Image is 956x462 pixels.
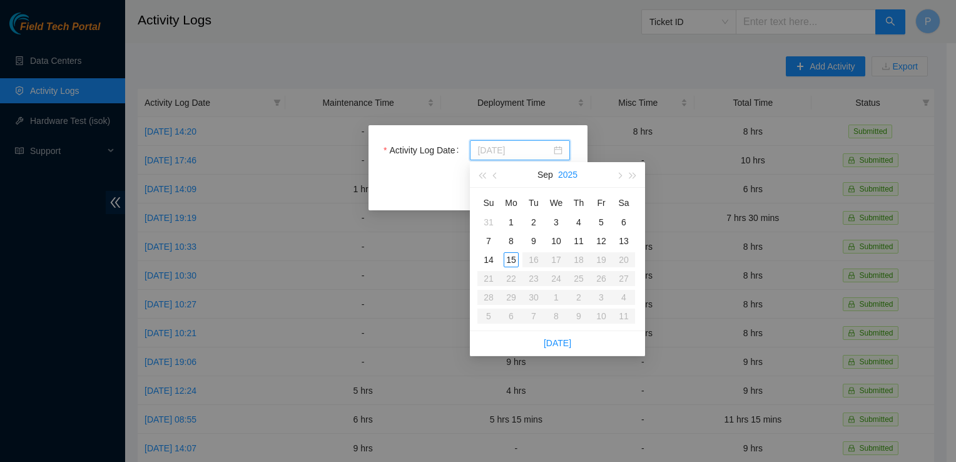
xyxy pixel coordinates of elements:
td: 2025-09-15 [500,250,522,269]
td: 2025-09-05 [590,213,613,232]
div: 11 [571,234,586,249]
a: [DATE] [544,338,571,348]
td: 2025-08-31 [477,213,500,232]
div: 15 [504,252,519,267]
td: 2025-09-04 [567,213,590,232]
th: Mo [500,193,522,213]
td: 2025-09-12 [590,232,613,250]
label: Activity Log Date [384,140,464,160]
td: 2025-09-11 [567,232,590,250]
div: 10 [549,234,564,249]
div: 9 [526,234,541,249]
div: 3 [549,215,564,230]
th: Th [567,193,590,213]
div: 13 [616,234,631,249]
div: 14 [481,252,496,267]
div: 31 [481,215,496,230]
td: 2025-09-02 [522,213,545,232]
div: 4 [571,215,586,230]
td: 2025-09-08 [500,232,522,250]
td: 2025-09-14 [477,250,500,269]
input: Activity Log Date [477,143,551,157]
div: 8 [504,234,519,249]
div: 6 [616,215,631,230]
button: 2025 [558,162,577,187]
th: Su [477,193,500,213]
div: 5 [594,215,609,230]
div: 1 [504,215,519,230]
td: 2025-09-03 [545,213,567,232]
td: 2025-09-10 [545,232,567,250]
td: 2025-09-13 [613,232,635,250]
td: 2025-09-01 [500,213,522,232]
div: 7 [481,234,496,249]
th: Sa [613,193,635,213]
th: Fr [590,193,613,213]
div: 12 [594,234,609,249]
th: We [545,193,567,213]
th: Tu [522,193,545,213]
td: 2025-09-07 [477,232,500,250]
div: 2 [526,215,541,230]
button: Sep [537,162,553,187]
td: 2025-09-09 [522,232,545,250]
td: 2025-09-06 [613,213,635,232]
